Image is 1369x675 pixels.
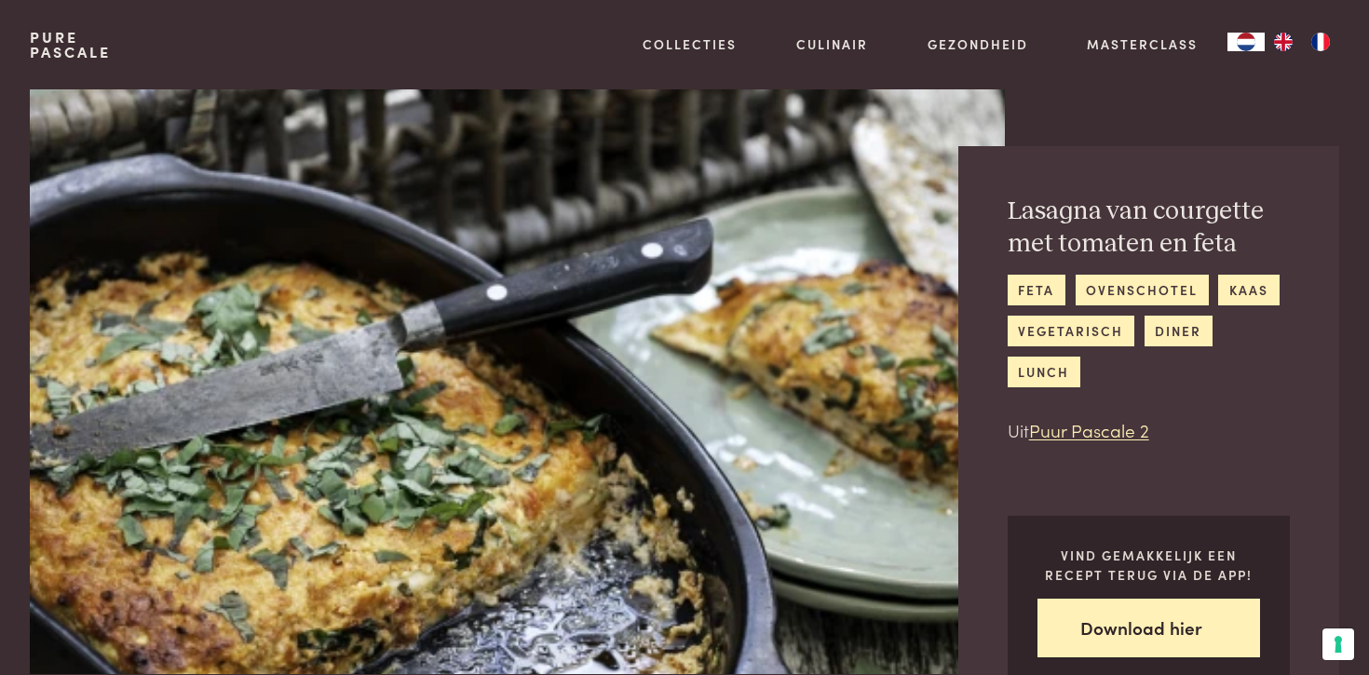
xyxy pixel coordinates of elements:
[1227,33,1265,51] div: Language
[1265,33,1339,51] ul: Language list
[1037,599,1261,657] a: Download hier
[1145,316,1213,346] a: diner
[1008,196,1290,260] h2: Lasagna van courgette met tomaten en feta
[1008,417,1290,444] p: Uit
[1008,357,1080,387] a: lunch
[1076,275,1209,305] a: ovenschotel
[1037,546,1261,584] p: Vind gemakkelijk een recept terug via de app!
[643,34,737,54] a: Collecties
[1029,417,1149,442] a: Puur Pascale 2
[30,89,1005,674] img: Lasagna van courgette met tomaten en feta
[1008,275,1065,305] a: feta
[796,34,868,54] a: Culinair
[1227,33,1339,51] aside: Language selected: Nederlands
[1087,34,1198,54] a: Masterclass
[1265,33,1302,51] a: EN
[1218,275,1279,305] a: kaas
[1008,316,1134,346] a: vegetarisch
[928,34,1028,54] a: Gezondheid
[30,30,111,60] a: PurePascale
[1302,33,1339,51] a: FR
[1227,33,1265,51] a: NL
[1322,628,1354,660] button: Uw voorkeuren voor toestemming voor trackingtechnologieën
